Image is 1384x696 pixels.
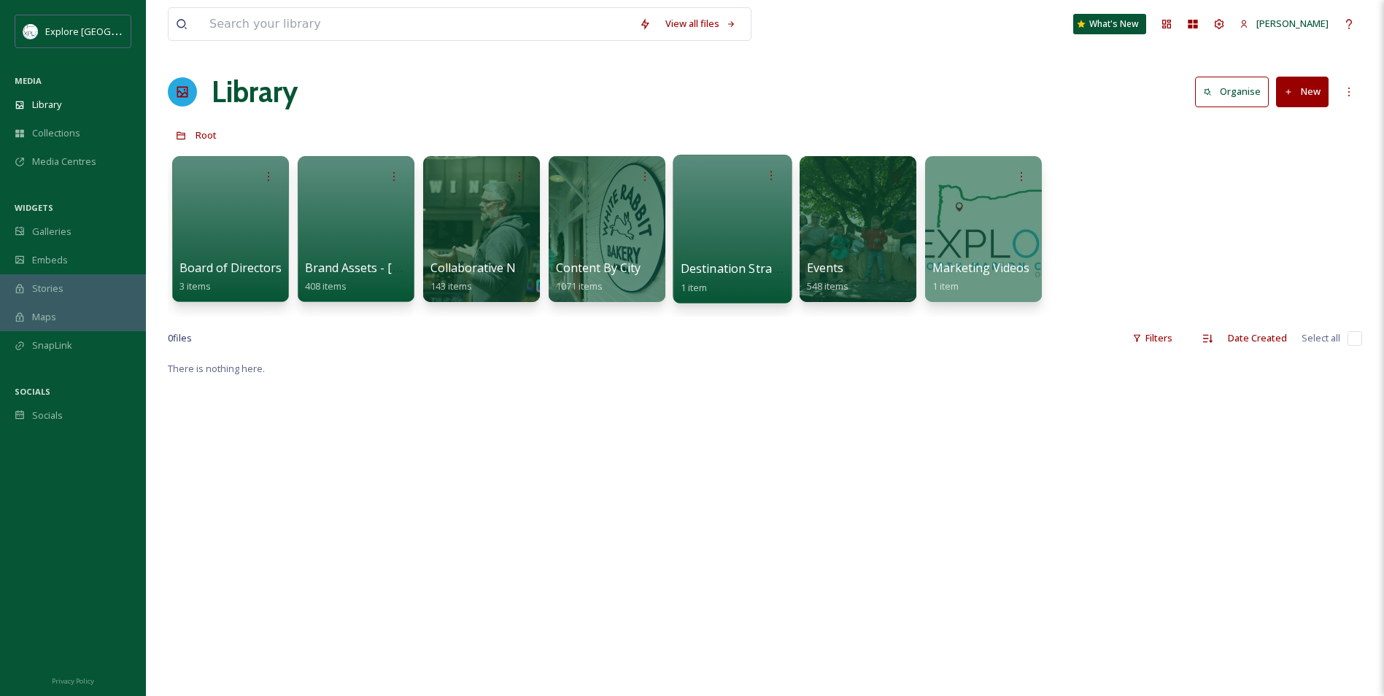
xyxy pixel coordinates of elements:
span: Stories [32,282,63,295]
span: 143 items [430,279,472,293]
span: 548 items [807,279,848,293]
span: Galleries [32,225,71,239]
span: Brand Assets - [GEOGRAPHIC_DATA][PERSON_NAME] [305,260,598,276]
span: Library [32,98,61,112]
span: Socials [32,409,63,422]
img: north%20marion%20account.png [23,24,38,39]
span: Destination Strategy & Marketing Plan [681,260,897,277]
span: [PERSON_NAME] [1256,17,1329,30]
span: There is nothing here. [168,362,265,375]
div: Date Created [1221,324,1294,352]
a: Content By City1071 items [556,261,641,293]
span: 0 file s [168,331,192,345]
a: View all files [658,9,743,38]
span: Root [196,128,217,142]
span: Collaborative Networking Meetings [430,260,627,276]
span: Maps [32,310,56,324]
a: Marketing Videos1 item [932,261,1029,293]
a: Library [212,70,298,114]
span: Collections [32,126,80,140]
a: Events548 items [807,261,848,293]
span: Privacy Policy [52,676,94,686]
span: Events [807,260,843,276]
span: SOCIALS [15,386,50,397]
button: Organise [1195,77,1269,107]
a: Privacy Policy [52,671,94,689]
span: 1071 items [556,279,603,293]
span: 1 item [681,280,708,293]
span: Media Centres [32,155,96,169]
span: Embeds [32,253,68,267]
span: SnapLink [32,339,72,352]
span: 408 items [305,279,347,293]
button: New [1276,77,1329,107]
span: Marketing Videos [932,260,1029,276]
a: Board of Directors3 items [179,261,282,293]
a: [PERSON_NAME] [1232,9,1336,38]
a: Brand Assets - [GEOGRAPHIC_DATA][PERSON_NAME]408 items [305,261,598,293]
span: Content By City [556,260,641,276]
a: Root [196,126,217,144]
span: Explore [GEOGRAPHIC_DATA][PERSON_NAME] [45,24,246,38]
input: Search your library [202,8,632,40]
span: MEDIA [15,75,42,86]
span: 3 items [179,279,211,293]
span: 1 item [932,279,959,293]
div: Filters [1125,324,1180,352]
span: Select all [1302,331,1340,345]
span: WIDGETS [15,202,53,213]
a: What's New [1073,14,1146,34]
span: Board of Directors [179,260,282,276]
a: Collaborative Networking Meetings143 items [430,261,627,293]
a: Destination Strategy & Marketing Plan1 item [681,262,897,294]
